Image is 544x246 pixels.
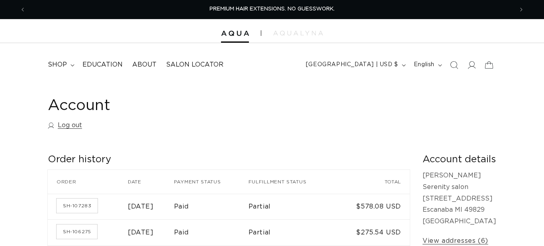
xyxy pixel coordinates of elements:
summary: shop [43,56,78,74]
span: [GEOGRAPHIC_DATA] | USD $ [306,61,398,69]
time: [DATE] [128,203,154,210]
img: aqualyna.com [273,31,323,35]
summary: Search [445,56,463,74]
th: Date [128,170,174,194]
span: Education [82,61,123,69]
h1: Account [48,96,496,116]
th: Fulfillment status [249,170,338,194]
a: Order number SH-106275 [57,224,97,239]
h2: Order history [48,154,410,166]
span: Salon Locator [166,61,223,69]
th: Payment status [174,170,249,194]
span: PREMIUM HAIR EXTENSIONS. NO GUESSWORK. [209,6,335,12]
button: English [409,57,445,73]
td: Partial [249,194,338,220]
td: $275.54 USD [338,219,410,245]
a: Order number SH-107283 [57,199,98,213]
time: [DATE] [128,229,154,236]
a: Salon Locator [161,56,228,74]
th: Total [338,170,410,194]
img: Aqua Hair Extensions [221,31,249,36]
span: shop [48,61,67,69]
td: Paid [174,194,249,220]
button: [GEOGRAPHIC_DATA] | USD $ [301,57,409,73]
button: Next announcement [513,2,530,17]
h2: Account details [423,154,496,166]
span: About [132,61,157,69]
p: [PERSON_NAME] Serenity salon [STREET_ADDRESS] Escanaba MI 49829 [GEOGRAPHIC_DATA] [423,170,496,227]
td: Paid [174,219,249,245]
td: Partial [249,219,338,245]
button: Previous announcement [14,2,31,17]
span: English [414,61,434,69]
td: $578.08 USD [338,194,410,220]
a: Log out [48,120,82,131]
a: Education [78,56,127,74]
th: Order [48,170,128,194]
a: About [127,56,161,74]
